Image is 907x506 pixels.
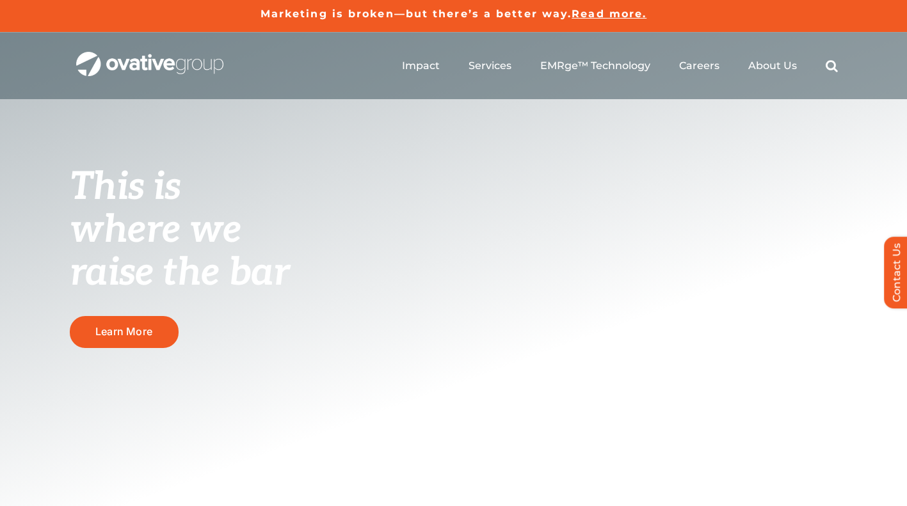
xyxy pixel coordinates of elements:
a: Learn More [70,316,179,347]
a: Impact [402,59,440,72]
a: Read more. [572,8,646,20]
span: where we raise the bar [70,207,289,296]
a: Services [469,59,511,72]
a: Careers [679,59,719,72]
span: This is [70,164,181,210]
nav: Menu [402,45,838,86]
a: EMRge™ Technology [540,59,650,72]
a: About Us [748,59,797,72]
span: Learn More [95,326,152,338]
a: Search [826,59,838,72]
a: Marketing is broken—but there’s a better way. [261,8,572,20]
a: OG_Full_horizontal_WHT [76,51,223,63]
